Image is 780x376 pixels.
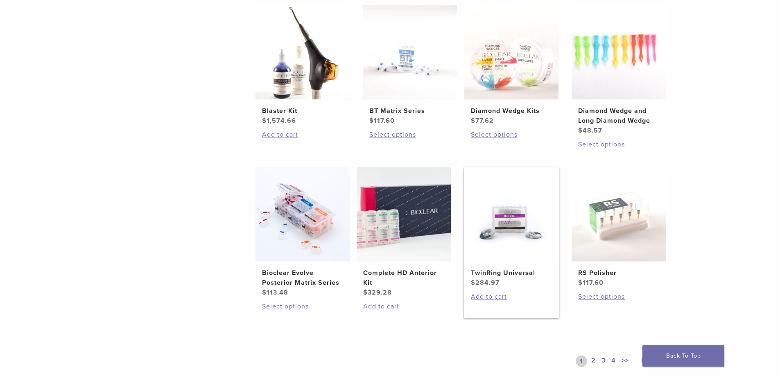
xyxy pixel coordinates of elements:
a: 2 [590,356,597,367]
h2: Blaster Kit [262,106,343,116]
bdi: 117.60 [578,279,604,287]
img: Bioclear Evolve Posterior Matrix Series [255,167,350,261]
a: 3 [600,356,607,367]
h2: TwinRing Universal [471,268,552,278]
bdi: 284.97 [471,279,500,287]
h2: Complete HD Anterior Kit [363,268,444,288]
img: Diamond Wedge and Long Diamond Wedge [572,5,666,99]
a: Select options for “Diamond Wedge and Long Diamond Wedge” [578,140,659,149]
a: RS PolisherRS Polisher $117.60 [571,167,667,288]
a: Select options for “Bioclear Evolve Posterior Matrix Series” [262,302,343,311]
h2: BT Matrix Series [369,106,450,116]
span: Next [641,356,656,365]
img: Diamond Wedge Kits [464,5,558,99]
a: Add to cart: “TwinRing Universal” [471,292,552,302]
img: TwinRing Universal [464,167,558,261]
span: $ [262,117,267,125]
img: Blaster Kit [255,5,350,99]
bdi: 113.48 [262,288,288,297]
h2: Diamond Wedge Kits [471,106,552,116]
a: Diamond Wedge and Long Diamond WedgeDiamond Wedge and Long Diamond Wedge $48.57 [571,5,667,135]
span: $ [262,288,267,297]
a: Add to cart: “Blaster Kit” [262,130,343,140]
a: 4 [610,356,617,367]
a: Select options for “BT Matrix Series” [369,130,450,140]
span: $ [369,117,374,125]
a: >> [620,356,631,367]
h2: Diamond Wedge and Long Diamond Wedge [578,106,659,126]
span: $ [578,126,583,135]
bdi: 117.60 [369,117,395,125]
a: Add to cart: “Complete HD Anterior Kit” [363,302,444,311]
bdi: 329.28 [363,288,392,297]
a: Bioclear Evolve Posterior Matrix SeriesBioclear Evolve Posterior Matrix Series $113.48 [255,167,350,297]
a: Complete HD Anterior KitComplete HD Anterior Kit $329.28 [356,167,452,297]
a: Back To Top [642,345,724,367]
a: TwinRing UniversalTwinRing Universal $284.97 [464,167,559,288]
bdi: 1,574.66 [262,117,296,125]
span: $ [471,279,475,287]
img: RS Polisher [572,167,666,261]
span: $ [363,288,368,297]
img: BT Matrix Series [363,5,457,99]
a: BT Matrix SeriesBT Matrix Series $117.60 [362,5,458,126]
span: $ [471,117,475,125]
a: Blaster KitBlaster Kit $1,574.66 [255,5,350,126]
bdi: 48.57 [578,126,602,135]
img: Complete HD Anterior Kit [357,167,451,261]
bdi: 77.62 [471,117,494,125]
h2: RS Polisher [578,268,659,278]
span: $ [578,279,583,287]
a: 1 [576,356,587,367]
h2: Bioclear Evolve Posterior Matrix Series [262,268,343,288]
a: Select options for “Diamond Wedge Kits” [471,130,552,140]
a: Select options for “RS Polisher” [578,292,659,302]
a: Diamond Wedge KitsDiamond Wedge Kits $77.62 [464,5,559,126]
